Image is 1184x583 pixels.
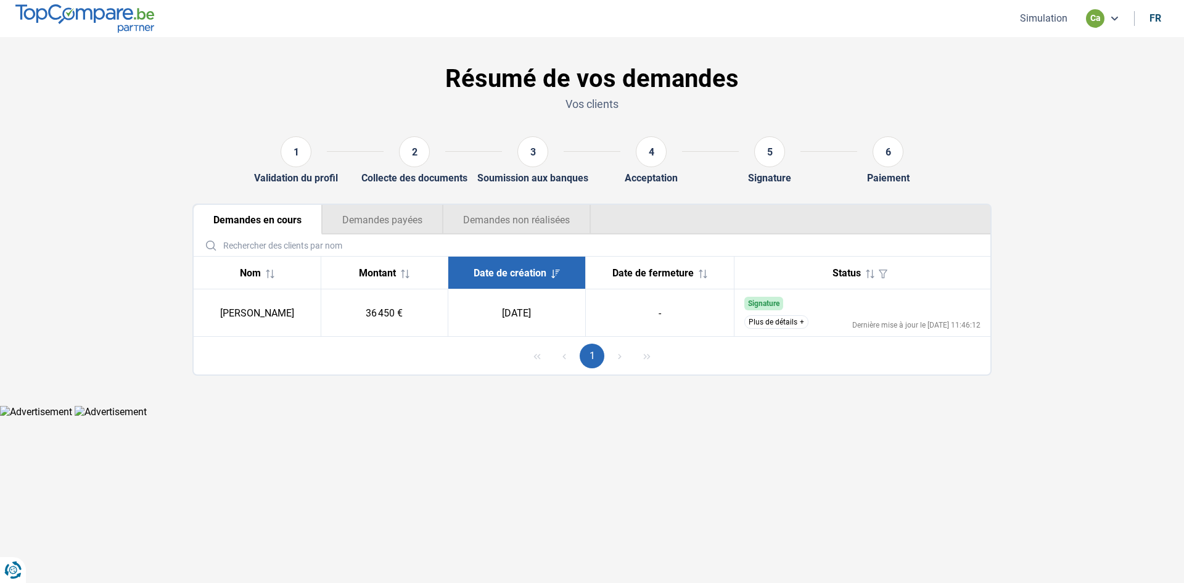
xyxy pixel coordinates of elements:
div: fr [1149,12,1161,24]
div: Signature [748,172,791,184]
td: [DATE] [448,289,585,337]
p: Vos clients [192,96,992,112]
span: Date de création [474,267,546,279]
button: Plus de détails [744,315,808,329]
div: 1 [281,136,311,167]
button: Page 1 [580,344,604,368]
span: Date de fermeture [612,267,694,279]
div: Acceptation [625,172,678,184]
td: 36 450 € [321,289,448,337]
div: Paiement [867,172,910,184]
h1: Résumé de vos demandes [192,64,992,94]
div: 3 [517,136,548,167]
button: Last Page [635,344,659,368]
div: 2 [399,136,430,167]
button: Demandes en cours [194,205,322,234]
button: Demandes non réalisées [443,205,591,234]
div: 4 [636,136,667,167]
div: ca [1086,9,1104,28]
span: Montant [359,267,396,279]
button: Next Page [607,344,632,368]
div: 6 [873,136,903,167]
img: Advertisement [75,406,147,418]
input: Rechercher des clients par nom [199,234,985,256]
span: Nom [240,267,261,279]
span: Signature [748,299,779,308]
button: Simulation [1016,12,1071,25]
div: Validation du profil [254,172,338,184]
div: Dernière mise à jour le [DATE] 11:46:12 [852,321,980,329]
button: Previous Page [552,344,577,368]
button: Demandes payées [322,205,443,234]
button: First Page [525,344,549,368]
td: - [585,289,734,337]
div: Collecte des documents [361,172,467,184]
td: [PERSON_NAME] [194,289,321,337]
div: Soumission aux banques [477,172,588,184]
img: TopCompare.be [15,4,154,32]
div: 5 [754,136,785,167]
span: Status [832,267,861,279]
